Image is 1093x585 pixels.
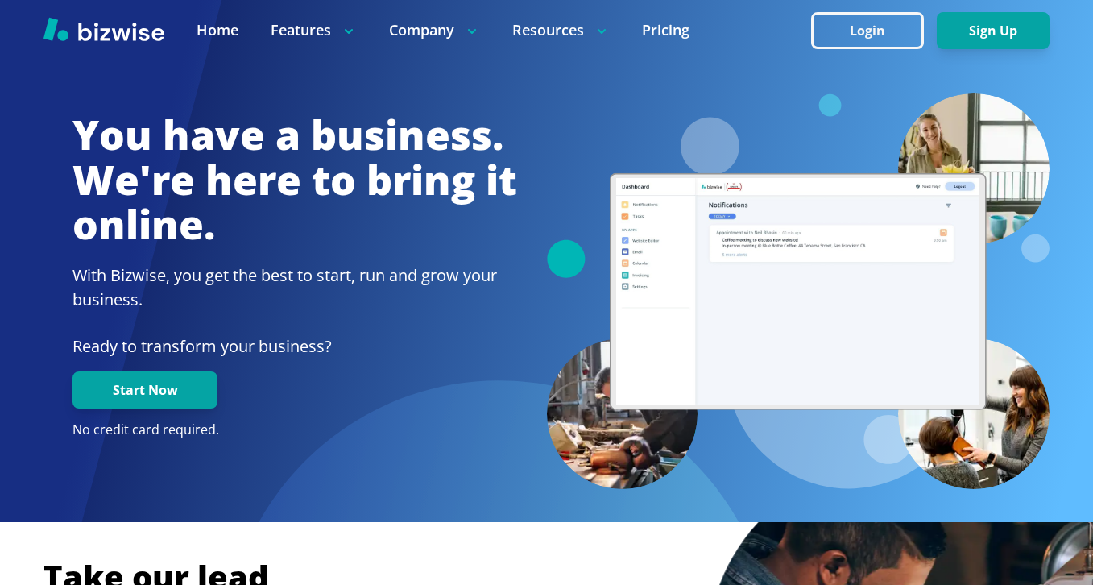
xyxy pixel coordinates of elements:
button: Start Now [72,371,217,409]
p: No credit card required. [72,421,517,439]
h1: You have a business. We're here to bring it online. [72,113,517,247]
a: Start Now [72,383,217,398]
button: Sign Up [937,12,1050,49]
p: Resources [512,20,610,40]
a: Pricing [642,20,689,40]
p: Company [389,20,480,40]
h2: With Bizwise, you get the best to start, run and grow your business. [72,263,517,312]
button: Login [811,12,924,49]
p: Ready to transform your business? [72,334,517,359]
img: Bizwise Logo [43,17,164,41]
a: Home [197,20,238,40]
a: Sign Up [937,23,1050,39]
a: Login [811,23,937,39]
p: Features [271,20,357,40]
